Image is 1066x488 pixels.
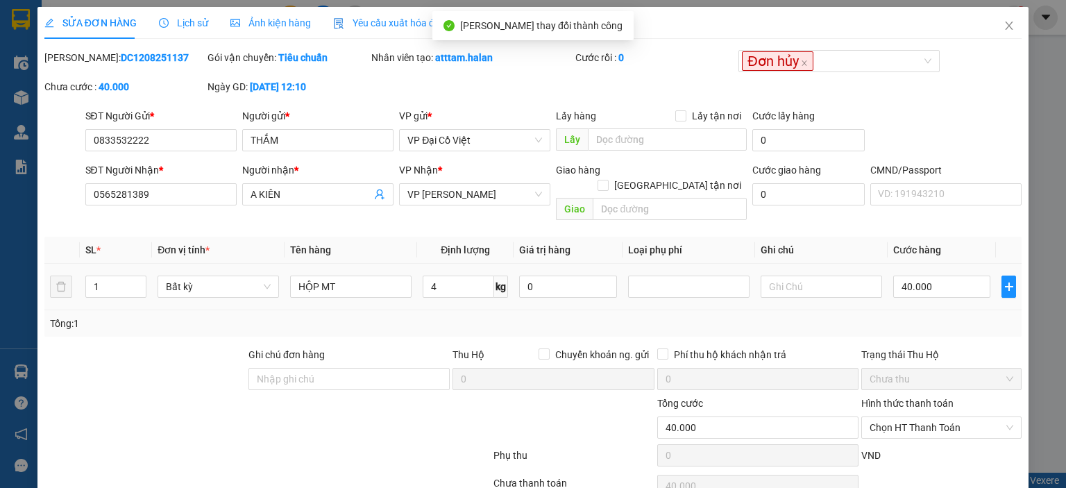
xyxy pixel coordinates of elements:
[861,398,954,409] label: Hình thức thanh toán
[593,198,747,220] input: Dọc đường
[208,50,368,65] div: Gói vận chuyển:
[407,130,542,151] span: VP Đại Cồ Việt
[556,110,596,121] span: Lấy hàng
[623,237,755,264] th: Loại phụ phí
[519,244,570,255] span: Giá trị hàng
[158,244,210,255] span: Đơn vị tính
[159,18,169,28] span: clock-circle
[435,52,493,63] b: atttam.halan
[861,450,881,461] span: VND
[44,18,54,28] span: edit
[668,347,792,362] span: Phí thu hộ khách nhận trả
[609,178,747,193] span: [GEOGRAPHIC_DATA] tận nơi
[752,165,821,176] label: Cước giao hàng
[618,52,624,63] b: 0
[556,198,593,220] span: Giao
[893,244,941,255] span: Cước hàng
[575,50,736,65] div: Cước rồi :
[230,18,240,28] span: picture
[452,349,484,360] span: Thu Hộ
[44,50,205,65] div: [PERSON_NAME]:
[50,276,72,298] button: delete
[588,128,747,151] input: Dọc đường
[85,244,96,255] span: SL
[208,79,368,94] div: Ngày GD:
[230,17,311,28] span: Ảnh kiện hàng
[443,20,455,31] span: check-circle
[371,50,573,65] div: Nhân viên tạo:
[492,448,655,472] div: Phụ thu
[686,108,747,124] span: Lấy tận nơi
[290,276,412,298] input: VD: Bàn, Ghế
[290,244,331,255] span: Tên hàng
[407,184,542,205] span: VP Hoàng Gia
[1001,276,1016,298] button: plus
[742,51,813,71] span: Đơn hủy
[556,165,600,176] span: Giao hàng
[755,237,888,264] th: Ghi chú
[85,108,237,124] div: SĐT Người Gửi
[1004,20,1015,31] span: close
[460,20,623,31] span: [PERSON_NAME] thay đổi thành công
[99,81,129,92] b: 40.000
[242,108,394,124] div: Người gửi
[550,347,654,362] span: Chuyển khoản ng. gửi
[657,398,703,409] span: Tổng cước
[278,52,328,63] b: Tiêu chuẩn
[556,128,588,151] span: Lấy
[374,189,385,200] span: user-add
[250,81,306,92] b: [DATE] 12:10
[752,183,865,205] input: Cước giao hàng
[870,162,1022,178] div: CMND/Passport
[752,110,815,121] label: Cước lấy hàng
[801,60,808,67] span: close
[861,347,1022,362] div: Trạng thái Thu Hộ
[50,316,412,331] div: Tổng: 1
[990,7,1029,46] button: Close
[752,129,865,151] input: Cước lấy hàng
[399,165,438,176] span: VP Nhận
[248,349,325,360] label: Ghi chú đơn hàng
[441,244,490,255] span: Định lượng
[121,52,189,63] b: DC1208251137
[242,162,394,178] div: Người nhận
[44,17,137,28] span: SỬA ĐƠN HÀNG
[761,276,882,298] input: Ghi Chú
[870,369,1013,389] span: Chưa thu
[494,276,508,298] span: kg
[333,17,480,28] span: Yêu cầu xuất hóa đơn điện tử
[248,368,450,390] input: Ghi chú đơn hàng
[44,79,205,94] div: Chưa cước :
[399,108,550,124] div: VP gửi
[166,276,271,297] span: Bất kỳ
[333,18,344,29] img: icon
[85,162,237,178] div: SĐT Người Nhận
[870,417,1013,438] span: Chọn HT Thanh Toán
[159,17,208,28] span: Lịch sử
[1002,281,1015,292] span: plus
